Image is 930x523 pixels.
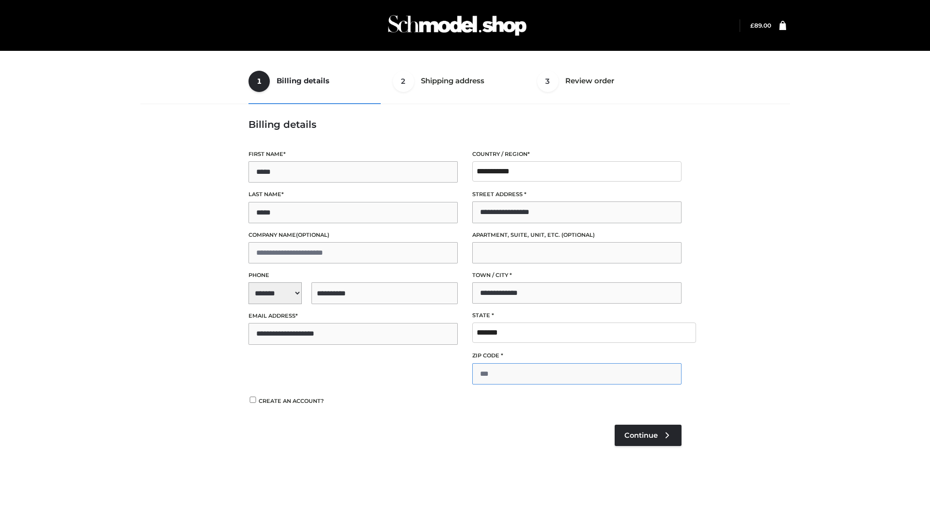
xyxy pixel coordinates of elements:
h3: Billing details [248,119,682,130]
span: £ [750,22,754,29]
label: Company name [248,231,458,240]
input: Create an account? [248,397,257,403]
label: ZIP Code [472,351,682,360]
span: (optional) [296,231,329,238]
span: Create an account? [259,398,324,404]
label: Street address [472,190,682,199]
img: Schmodel Admin 964 [385,6,530,45]
label: Town / City [472,271,682,280]
span: (optional) [561,231,595,238]
bdi: 89.00 [750,22,771,29]
label: Country / Region [472,150,682,159]
label: State [472,311,682,320]
a: £89.00 [750,22,771,29]
label: Email address [248,311,458,321]
label: Phone [248,271,458,280]
label: Apartment, suite, unit, etc. [472,231,682,240]
label: Last name [248,190,458,199]
span: Continue [624,431,658,440]
a: Continue [615,425,682,446]
label: First name [248,150,458,159]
